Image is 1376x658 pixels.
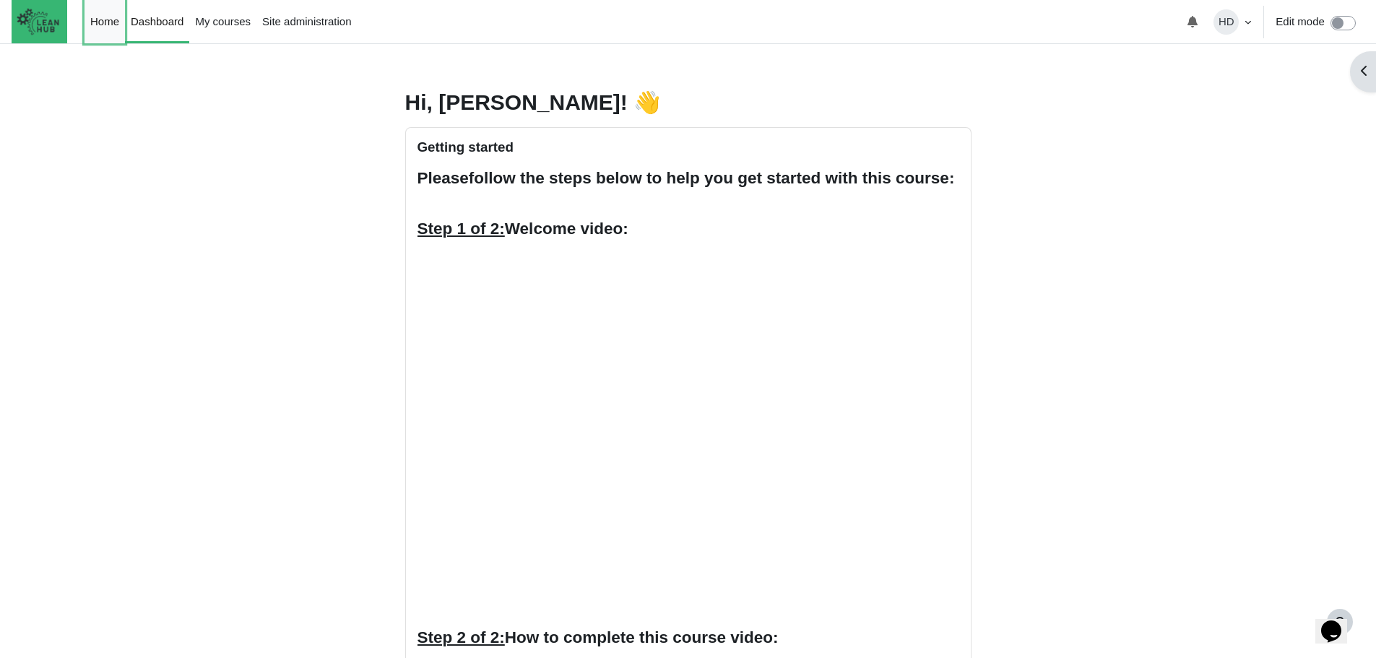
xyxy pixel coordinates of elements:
[1213,9,1239,35] span: HD
[417,628,505,646] u: Step 2 of 2:
[469,169,955,187] strong: follow the steps below to help you get started with this course:
[417,220,628,238] span: Welcome video:
[12,3,64,40] img: The Lean Hub
[417,628,779,646] strong: How to complete this course video:
[417,169,469,187] strong: Please
[1315,600,1362,644] iframe: chat widget
[417,139,514,155] h5: Getting started
[405,90,661,116] h2: Hi, [PERSON_NAME]! 👋
[417,220,505,238] u: Step 1 of 2:
[1276,14,1325,30] label: Edit mode
[1187,16,1198,27] i: Toggle notifications menu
